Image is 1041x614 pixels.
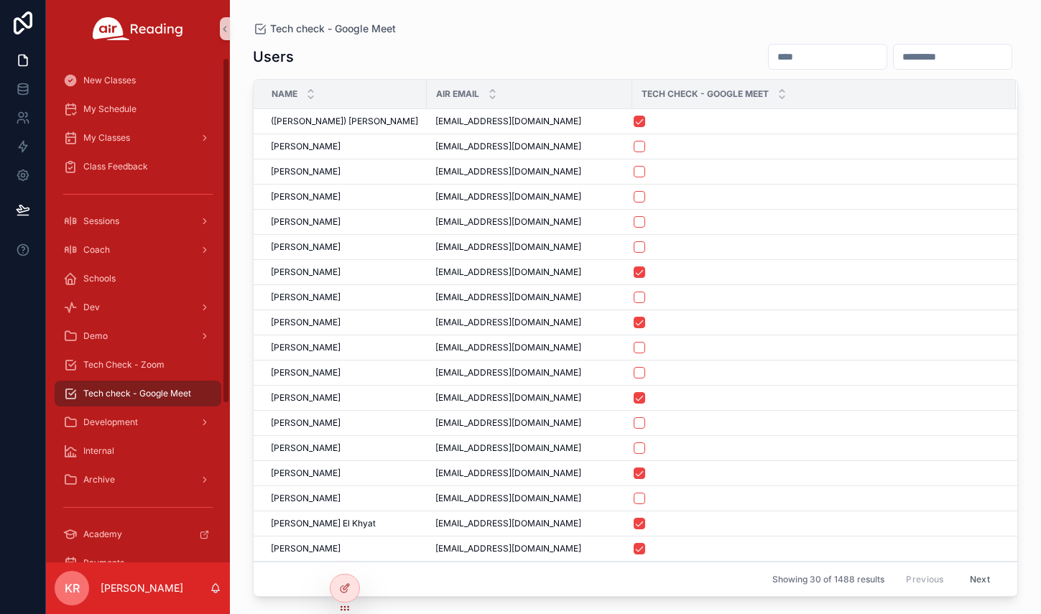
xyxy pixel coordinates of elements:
[271,141,341,152] span: [PERSON_NAME]
[271,442,341,454] span: [PERSON_NAME]
[55,208,221,234] a: Sessions
[960,568,1000,590] button: Next
[435,216,581,228] span: [EMAIL_ADDRESS][DOMAIN_NAME]
[253,47,294,67] h1: Users
[271,317,341,328] span: [PERSON_NAME]
[271,392,341,404] span: [PERSON_NAME]
[271,116,418,127] span: ([PERSON_NAME]) [PERSON_NAME]
[435,367,581,378] span: [EMAIL_ADDRESS][DOMAIN_NAME]
[55,409,221,435] a: Development
[55,550,221,576] a: Payments
[271,166,341,177] span: [PERSON_NAME]
[271,543,341,554] span: [PERSON_NAME]
[435,417,581,429] span: [EMAIL_ADDRESS][DOMAIN_NAME]
[55,68,221,93] a: New Classes
[55,294,221,320] a: Dev
[83,417,138,428] span: Development
[83,557,124,569] span: Payments
[83,445,114,457] span: Internal
[101,581,183,595] p: [PERSON_NAME]
[55,266,221,292] a: Schools
[55,438,221,464] a: Internal
[435,493,581,504] span: [EMAIL_ADDRESS][DOMAIN_NAME]
[271,518,376,529] span: [PERSON_NAME] El Khyat
[55,125,221,151] a: My Classes
[435,266,581,278] span: [EMAIL_ADDRESS][DOMAIN_NAME]
[83,302,100,313] span: Dev
[435,543,581,554] span: [EMAIL_ADDRESS][DOMAIN_NAME]
[271,493,341,504] span: [PERSON_NAME]
[271,417,341,429] span: [PERSON_NAME]
[55,323,221,349] a: Demo
[272,88,297,100] span: Name
[83,244,110,256] span: Coach
[55,467,221,493] a: Archive
[271,241,341,253] span: [PERSON_NAME]
[83,330,108,342] span: Demo
[436,88,479,100] span: Air Email
[271,367,341,378] span: [PERSON_NAME]
[435,292,581,303] span: [EMAIL_ADDRESS][DOMAIN_NAME]
[435,392,581,404] span: [EMAIL_ADDRESS][DOMAIN_NAME]
[435,191,581,203] span: [EMAIL_ADDRESS][DOMAIN_NAME]
[55,96,221,122] a: My Schedule
[55,521,221,547] a: Academy
[253,22,396,36] a: Tech check - Google Meet
[270,22,396,36] span: Tech check - Google Meet
[83,161,148,172] span: Class Feedback
[93,17,183,40] img: App logo
[772,574,884,585] span: Showing 30 of 1488 results
[83,273,116,284] span: Schools
[435,342,581,353] span: [EMAIL_ADDRESS][DOMAIN_NAME]
[435,442,581,454] span: [EMAIL_ADDRESS][DOMAIN_NAME]
[55,154,221,180] a: Class Feedback
[271,216,341,228] span: [PERSON_NAME]
[83,132,130,144] span: My Classes
[65,580,80,597] span: KR
[55,352,221,378] a: Tech Check - Zoom
[435,241,581,253] span: [EMAIL_ADDRESS][DOMAIN_NAME]
[83,474,115,485] span: Archive
[435,468,581,479] span: [EMAIL_ADDRESS][DOMAIN_NAME]
[642,88,769,100] span: Tech Check - Google Meet
[55,237,221,263] a: Coach
[435,141,581,152] span: [EMAIL_ADDRESS][DOMAIN_NAME]
[435,116,581,127] span: [EMAIL_ADDRESS][DOMAIN_NAME]
[83,103,137,115] span: My Schedule
[46,57,230,562] div: scrollable content
[435,317,581,328] span: [EMAIL_ADDRESS][DOMAIN_NAME]
[271,468,341,479] span: [PERSON_NAME]
[55,381,221,406] a: Tech check - Google Meet
[83,529,122,540] span: Academy
[271,266,341,278] span: [PERSON_NAME]
[83,75,136,86] span: New Classes
[435,166,581,177] span: [EMAIL_ADDRESS][DOMAIN_NAME]
[83,215,119,227] span: Sessions
[271,342,341,353] span: [PERSON_NAME]
[435,518,581,529] span: [EMAIL_ADDRESS][DOMAIN_NAME]
[271,191,341,203] span: [PERSON_NAME]
[271,292,341,303] span: [PERSON_NAME]
[83,388,191,399] span: Tech check - Google Meet
[83,359,165,371] span: Tech Check - Zoom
